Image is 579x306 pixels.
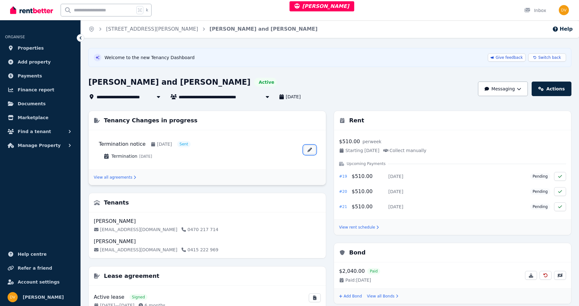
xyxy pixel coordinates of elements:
button: Messaging [478,82,528,96]
p: Active lease [94,293,124,301]
img: Dinesh Vaidhya [8,292,18,302]
span: Give feedback [496,55,523,60]
span: [DATE] [286,94,301,100]
span: Welcome to the new Tenancy Dashboard [104,54,194,61]
a: Marketplace [5,111,75,124]
a: Account settings [5,276,75,288]
h3: Tenants [104,198,129,207]
span: Switch back [538,55,561,60]
button: Manage Property [5,139,75,152]
span: Active [259,79,274,85]
span: [PERSON_NAME] [295,3,349,9]
img: RentBetter [10,5,53,15]
span: [DATE] [388,204,403,210]
p: $510.00 [352,188,383,195]
span: Finance report [18,86,54,94]
a: Refer a friend [5,262,75,274]
span: Starting [DATE] [339,147,379,154]
span: Documents [18,100,46,107]
a: View rent schedule [339,225,379,230]
a: View all Bonds [367,294,398,299]
span: Refer a friend [18,264,52,272]
a: Help centre [5,248,75,260]
p: $2,040.00 [339,267,365,275]
span: Payments [18,72,42,80]
a: [EMAIL_ADDRESS][DOMAIN_NAME] [94,226,177,233]
a: Properties [5,42,75,54]
span: Sent [180,142,188,147]
span: Paid: [DATE] [339,277,371,283]
span: [PERSON_NAME] and [PERSON_NAME] [210,25,318,33]
span: Marketplace [18,114,48,121]
span: Termination [111,153,137,159]
span: [PERSON_NAME] [23,293,64,301]
p: $510.00 [352,173,383,180]
a: [EMAIL_ADDRESS][DOMAIN_NAME] [94,247,177,253]
a: Finance report [5,83,75,96]
h1: [PERSON_NAME] and [PERSON_NAME] [88,77,250,87]
div: # 21 [339,204,347,209]
span: Help centre [18,250,47,258]
h3: Tenancy Changes in progress [104,116,197,125]
span: Manage Property [18,142,61,149]
h3: Bond [349,248,366,257]
span: Account settings [18,278,60,286]
h3: Rent [349,116,364,125]
a: [STREET_ADDRESS][PERSON_NAME] [106,26,198,32]
span: [DATE] [388,188,403,195]
span: Signed [132,295,145,300]
span: Properties [18,44,44,52]
img: Dinesh Vaidhya [559,5,569,15]
span: Add property [18,58,51,66]
p: [PERSON_NAME] [94,238,136,245]
div: [DATE] [151,141,172,147]
div: # 20 [339,189,347,194]
div: # 19 [339,174,347,179]
span: Pending [533,189,548,194]
span: [DATE] [139,154,152,159]
h4: Upcoming Payments [347,161,385,166]
a: Add property [5,56,75,68]
span: k [146,8,148,13]
span: Pending [533,174,548,179]
span: ORGANISE [5,35,25,39]
button: Help [552,25,573,33]
p: Termination notice [99,140,146,148]
a: Documents [5,97,75,110]
a: View all agreements [94,175,136,180]
a: 0470 217 714 [181,226,218,233]
span: Paid [370,269,378,274]
span: Collect manually [383,147,427,154]
p: $510.00 [352,203,383,211]
h3: Lease agreement [104,272,159,280]
button: Find a tenant [5,125,75,138]
span: Find a tenant [18,128,51,135]
button: Switch back [528,53,566,62]
a: Payments [5,70,75,82]
a: 0415 222 969 [181,247,218,253]
a: Give feedback [488,53,526,62]
div: Inbox [524,7,546,14]
p: $510.00 [339,138,360,145]
a: Actions [532,82,571,96]
span: per week [362,138,381,145]
nav: Breadcrumb [81,20,325,38]
p: [PERSON_NAME] [94,217,136,225]
span: [DATE] [388,173,403,180]
button: Add Bond [339,294,362,299]
span: Pending [533,204,548,209]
